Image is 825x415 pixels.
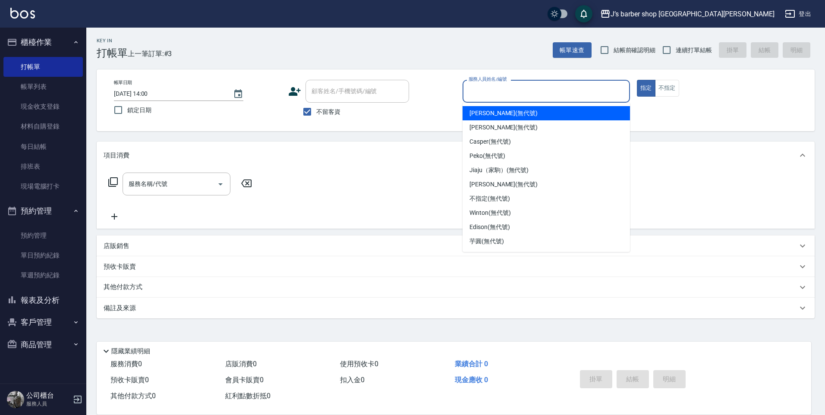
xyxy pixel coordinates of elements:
span: 扣入金 0 [340,376,365,384]
button: 不指定 [655,80,679,97]
button: 商品管理 [3,333,83,356]
h5: 公司櫃台 [26,391,70,400]
a: 預約管理 [3,226,83,245]
span: Edison (無代號) [469,223,510,232]
button: 報表及分析 [3,289,83,311]
span: 連續打單結帳 [676,46,712,55]
a: 排班表 [3,157,83,176]
a: 現場電腦打卡 [3,176,83,196]
span: [PERSON_NAME] (無代號) [469,123,538,132]
span: 鎖定日期 [127,106,151,115]
img: Person [7,391,24,408]
div: 店販銷售 [97,236,815,256]
span: 業績合計 0 [455,360,488,368]
span: 上一筆訂單:#3 [128,48,172,59]
div: 項目消費 [97,141,815,169]
span: Winton (無代號) [469,208,510,217]
span: 紅利點數折抵 0 [225,392,271,400]
span: 店販消費 0 [225,360,257,368]
div: 備註及來源 [97,298,815,318]
span: [PERSON_NAME] (無代號) [469,109,538,118]
span: 不指定 (無代號) [469,194,510,203]
button: Open [214,177,227,191]
span: Casper (無代號) [469,137,510,146]
span: 芋圓 (無代號) [469,237,504,246]
button: 預約管理 [3,200,83,222]
div: 其他付款方式 [97,277,815,298]
a: 材料自購登錄 [3,116,83,136]
button: 登出 [781,6,815,22]
input: YYYY/MM/DD hh:mm [114,87,224,101]
p: 其他付款方式 [104,283,147,292]
span: 預收卡販賣 0 [110,376,149,384]
a: 打帳單 [3,57,83,77]
span: 不留客資 [316,107,340,116]
button: save [575,5,592,22]
p: 備註及來源 [104,304,136,313]
span: 使用預收卡 0 [340,360,378,368]
p: 店販銷售 [104,242,129,251]
button: 帳單速查 [553,42,592,58]
p: 預收卡販賣 [104,262,136,271]
h3: 打帳單 [97,47,128,59]
label: 服務人員姓名/編號 [469,76,507,82]
span: 其他付款方式 0 [110,392,156,400]
p: 隱藏業績明細 [111,347,150,356]
span: 會員卡販賣 0 [225,376,264,384]
a: 帳單列表 [3,77,83,97]
span: 現金應收 0 [455,376,488,384]
p: 服務人員 [26,400,70,408]
h2: Key In [97,38,128,44]
span: 結帳前確認明細 [614,46,656,55]
span: Peko (無代號) [469,151,505,160]
span: [PERSON_NAME] (無代號) [469,180,538,189]
a: 每日結帳 [3,137,83,157]
div: J’s barber shop [GEOGRAPHIC_DATA][PERSON_NAME] [611,9,775,19]
a: 單日預約紀錄 [3,245,83,265]
label: 帳單日期 [114,79,132,86]
span: 服務消費 0 [110,360,142,368]
a: 現金收支登錄 [3,97,83,116]
div: 預收卡販賣 [97,256,815,277]
button: 櫃檯作業 [3,31,83,53]
span: Jiaju（家駒） (無代號) [469,166,529,175]
button: J’s barber shop [GEOGRAPHIC_DATA][PERSON_NAME] [597,5,778,23]
button: Choose date, selected date is 2025-08-22 [228,84,249,104]
img: Logo [10,8,35,19]
p: 項目消費 [104,151,129,160]
button: 客戶管理 [3,311,83,333]
button: 指定 [637,80,655,97]
a: 單週預約紀錄 [3,265,83,285]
